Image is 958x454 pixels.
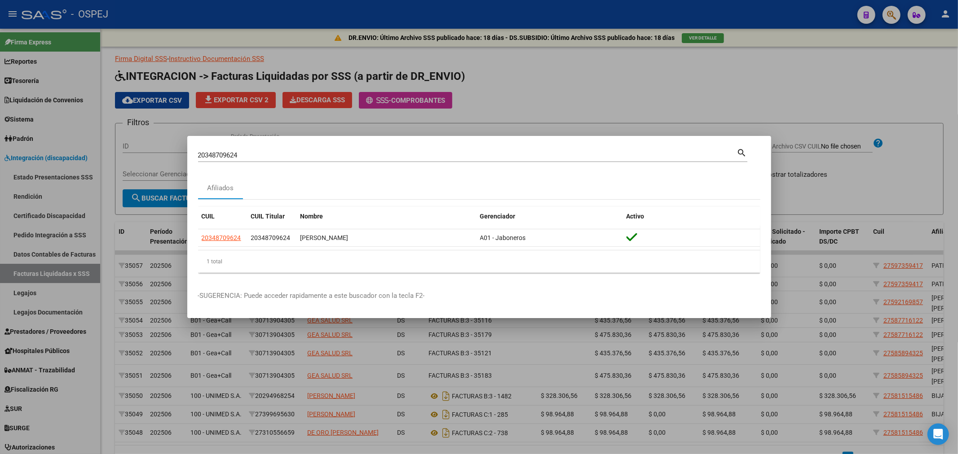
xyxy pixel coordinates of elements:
mat-icon: search [737,147,747,157]
span: CUIL Titular [251,213,285,220]
datatable-header-cell: Nombre [297,207,477,226]
span: Activo [627,213,645,220]
span: Gerenciador [480,213,516,220]
datatable-header-cell: CUIL [198,207,247,226]
datatable-header-cell: Gerenciador [477,207,623,226]
div: 1 total [198,250,760,273]
span: Nombre [300,213,323,220]
div: Afiliados [207,183,234,193]
datatable-header-cell: CUIL Titular [247,207,297,226]
span: 20348709624 [202,234,241,241]
span: CUIL [202,213,215,220]
p: -SUGERENCIA: Puede acceder rapidamente a este buscador con la tecla F2- [198,291,760,301]
div: [PERSON_NAME] [300,233,473,243]
span: A01 - Jaboneros [480,234,526,241]
datatable-header-cell: Activo [623,207,760,226]
span: 20348709624 [251,234,291,241]
div: Open Intercom Messenger [927,423,949,445]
